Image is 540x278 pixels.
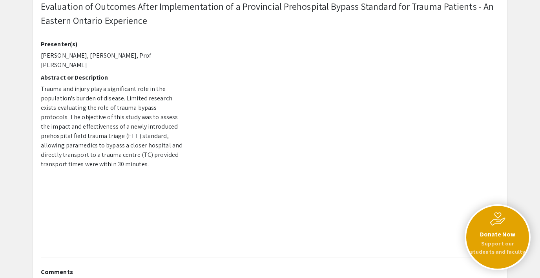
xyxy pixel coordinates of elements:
h2: Comments [41,268,499,276]
img: Care image [490,212,505,226]
h2: Presenter(s) [41,40,186,48]
p: Support our students and faculty [469,239,526,256]
p: [PERSON_NAME], [PERSON_NAME], Prof [PERSON_NAME] [41,51,186,70]
h2: Abstract or Description [41,74,186,81]
iframe: Chat [6,243,33,272]
iframe: research ppt [197,40,499,251]
p: Trauma and injury play a significant role in the population's burden of disease. Limited research... [41,84,186,169]
strong: Donate Now [480,230,516,239]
